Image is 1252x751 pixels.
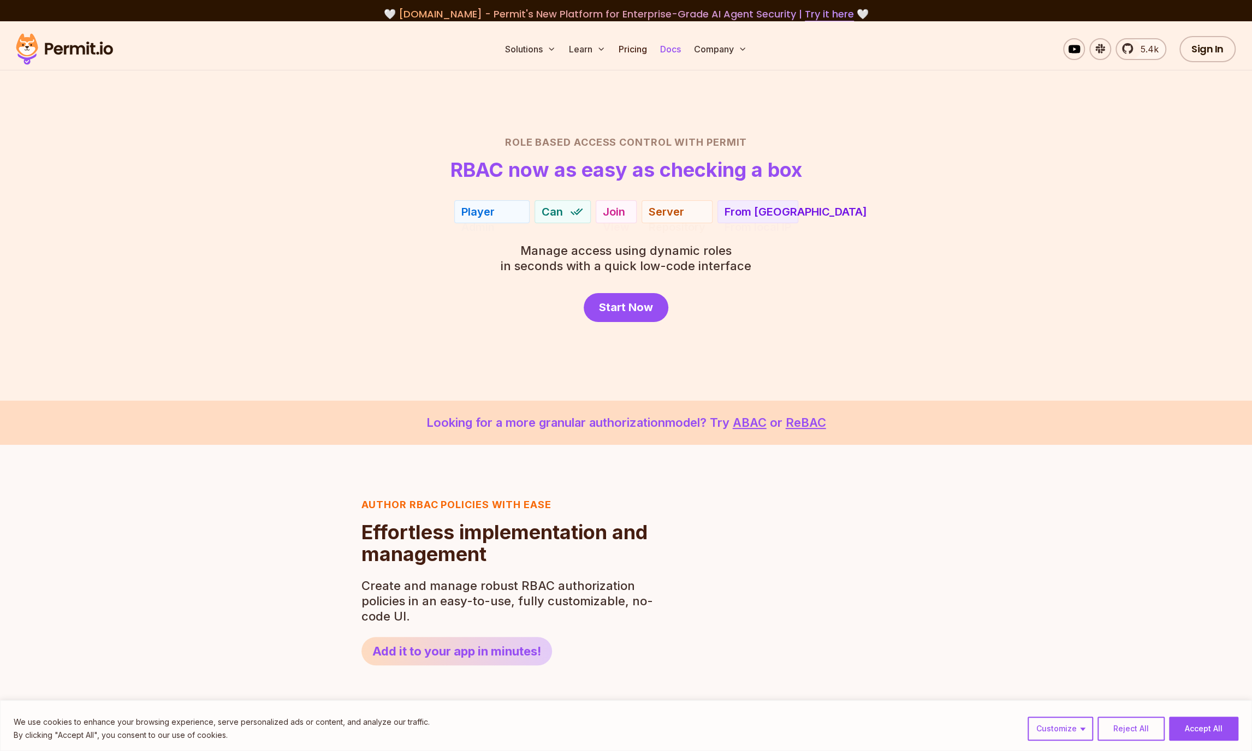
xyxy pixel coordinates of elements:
[461,204,495,219] div: Player
[725,219,791,234] div: From local IP
[361,497,660,512] h3: Author RBAC POLICIES with EASE
[733,415,767,430] a: ABAC
[1179,36,1236,62] a: Sign In
[690,38,751,60] button: Company
[244,135,1008,150] h2: Role Based Access Control
[649,204,684,219] div: Server
[450,159,802,181] h1: RBAC now as easy as checking a box
[501,243,751,258] span: Manage access using dynamic roles
[599,300,653,315] span: Start Now
[786,415,826,430] a: ReBAC
[603,204,625,219] div: Join
[584,293,668,322] a: Start Now
[361,578,660,624] p: Create and manage robust RBAC authorization policies in an easy-to-use, fully customizable, no-co...
[603,219,630,234] div: View
[1097,717,1165,741] button: Reject All
[674,135,747,150] span: with Permit
[14,729,430,742] p: By clicking "Accept All", you consent to our use of cookies.
[649,219,705,234] div: Repository
[11,31,118,68] img: Permit logo
[26,7,1226,22] div: 🤍 🤍
[14,716,430,729] p: We use cookies to enhance your browsing experience, serve personalized ads or content, and analyz...
[26,414,1226,432] p: Looking for a more granular authorization model? Try or
[501,243,751,273] p: in seconds with a quick low-code interface
[361,521,660,565] h2: Effortless implementation and management
[399,7,854,21] span: [DOMAIN_NAME] - Permit's New Platform for Enterprise-Grade AI Agent Security |
[1134,43,1159,56] span: 5.4k
[361,637,552,665] a: Add it to your app in minutes!
[656,38,685,60] a: Docs
[1169,717,1238,741] button: Accept All
[501,38,560,60] button: Solutions
[1028,717,1093,741] button: Customize
[805,7,854,21] a: Try it here
[565,38,610,60] button: Learn
[614,38,651,60] a: Pricing
[1115,38,1166,60] a: 5.4k
[542,204,563,219] span: Can
[725,204,867,219] div: From [GEOGRAPHIC_DATA]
